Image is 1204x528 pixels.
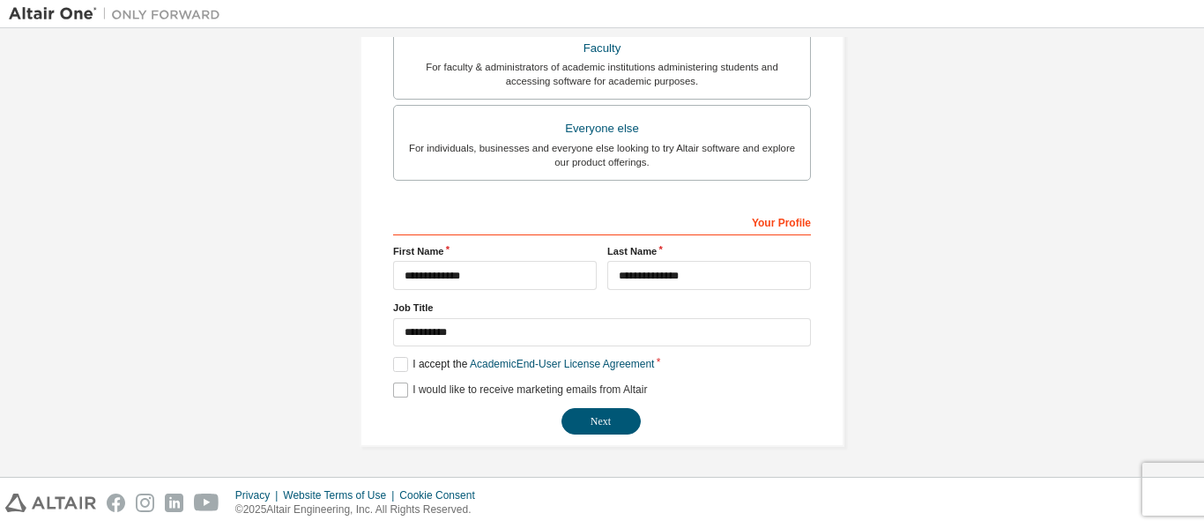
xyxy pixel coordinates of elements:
[405,141,799,169] div: For individuals, businesses and everyone else looking to try Altair software and explore our prod...
[607,244,811,258] label: Last Name
[393,357,654,372] label: I accept the
[405,116,799,141] div: Everyone else
[283,488,399,502] div: Website Terms of Use
[393,301,811,315] label: Job Title
[393,244,597,258] label: First Name
[235,488,283,502] div: Privacy
[9,5,229,23] img: Altair One
[561,408,641,435] button: Next
[5,494,96,512] img: altair_logo.svg
[405,60,799,88] div: For faculty & administrators of academic institutions administering students and accessing softwa...
[470,358,654,370] a: Academic End-User License Agreement
[107,494,125,512] img: facebook.svg
[393,383,647,398] label: I would like to receive marketing emails from Altair
[399,488,485,502] div: Cookie Consent
[136,494,154,512] img: instagram.svg
[405,36,799,61] div: Faculty
[194,494,219,512] img: youtube.svg
[235,502,486,517] p: © 2025 Altair Engineering, Inc. All Rights Reserved.
[393,207,811,235] div: Your Profile
[165,494,183,512] img: linkedin.svg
